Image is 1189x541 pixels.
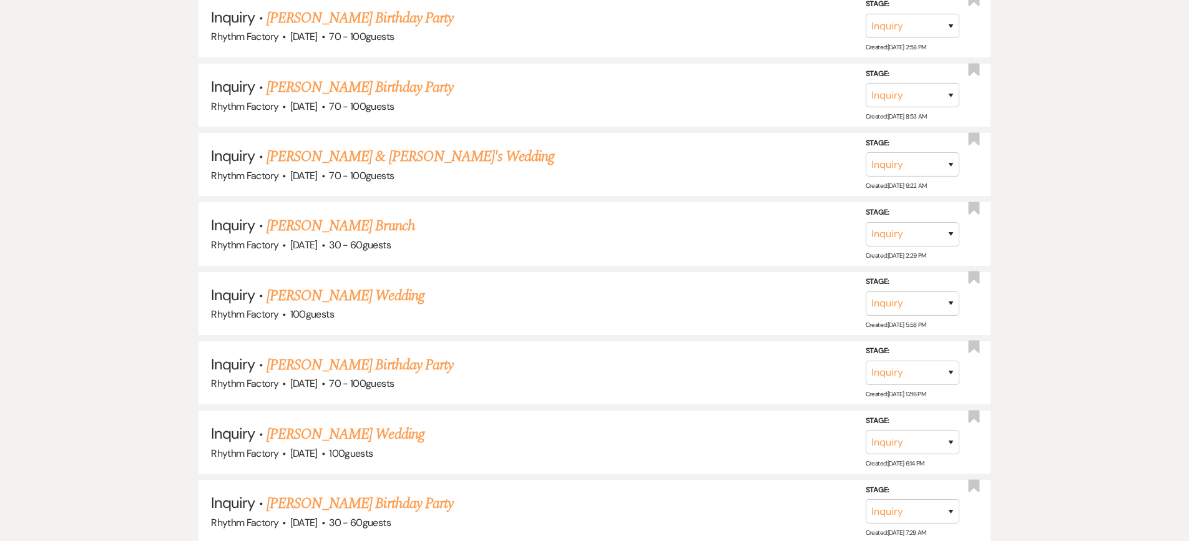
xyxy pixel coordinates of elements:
[267,423,424,446] a: [PERSON_NAME] Wedding
[267,285,424,307] a: [PERSON_NAME] Wedding
[866,206,959,220] label: Stage:
[267,145,555,168] a: [PERSON_NAME] & [PERSON_NAME]'s Wedding
[329,447,373,460] span: 100 guests
[866,484,959,497] label: Stage:
[211,354,255,374] span: Inquiry
[866,529,926,537] span: Created: [DATE] 7:29 AM
[866,344,959,358] label: Stage:
[329,377,394,390] span: 70 - 100 guests
[211,516,278,529] span: Rhythm Factory
[866,43,926,51] span: Created: [DATE] 2:58 PM
[267,7,453,29] a: [PERSON_NAME] Birthday Party
[866,67,959,81] label: Stage:
[290,100,318,113] span: [DATE]
[211,169,278,182] span: Rhythm Factory
[290,238,318,251] span: [DATE]
[329,169,394,182] span: 70 - 100 guests
[211,77,255,96] span: Inquiry
[866,137,959,150] label: Stage:
[866,275,959,289] label: Stage:
[866,251,926,260] span: Created: [DATE] 2:29 PM
[866,321,926,329] span: Created: [DATE] 5:58 PM
[267,76,453,99] a: [PERSON_NAME] Birthday Party
[267,215,415,237] a: [PERSON_NAME] Brunch
[866,459,924,467] span: Created: [DATE] 6:14 PM
[267,354,453,376] a: [PERSON_NAME] Birthday Party
[211,447,278,460] span: Rhythm Factory
[211,308,278,321] span: Rhythm Factory
[866,390,926,398] span: Created: [DATE] 12:16 PM
[211,30,278,43] span: Rhythm Factory
[211,238,278,251] span: Rhythm Factory
[329,516,391,529] span: 30 - 60 guests
[211,146,255,165] span: Inquiry
[211,285,255,305] span: Inquiry
[866,414,959,427] label: Stage:
[290,169,318,182] span: [DATE]
[267,492,453,515] a: [PERSON_NAME] Birthday Party
[211,377,278,390] span: Rhythm Factory
[290,516,318,529] span: [DATE]
[211,100,278,113] span: Rhythm Factory
[290,447,318,460] span: [DATE]
[290,377,318,390] span: [DATE]
[211,215,255,235] span: Inquiry
[211,424,255,443] span: Inquiry
[329,238,391,251] span: 30 - 60 guests
[329,30,394,43] span: 70 - 100 guests
[290,30,318,43] span: [DATE]
[866,182,927,190] span: Created: [DATE] 9:22 AM
[329,100,394,113] span: 70 - 100 guests
[211,7,255,27] span: Inquiry
[866,112,927,120] span: Created: [DATE] 8:53 AM
[290,308,334,321] span: 100 guests
[211,493,255,512] span: Inquiry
